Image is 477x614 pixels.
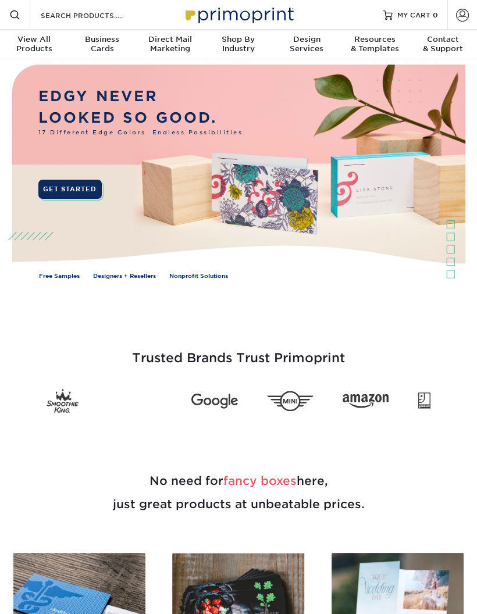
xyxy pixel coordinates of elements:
div: Industry [204,35,272,53]
img: Mini [267,391,314,411]
a: GET STARTED [38,180,102,198]
img: Freeform [108,401,109,402]
span: 17 Different Edge Colors. Endless Possibilities. [38,128,246,137]
span: Resources [341,35,409,44]
h3: Trusted Brands Trust Primoprint [9,323,468,380]
a: BusinessCards [68,30,136,60]
p: EDGY NEVER [38,85,246,107]
a: DesignServices [273,30,341,60]
a: Free Samples [39,272,80,281]
span: Shop By [204,35,272,44]
a: Shop ByIndustry [204,30,272,60]
img: Smoothie King [47,389,79,413]
div: & Templates [341,35,409,53]
div: & Support [409,35,477,53]
span: MY CART [397,10,430,20]
img: Goodwill [418,392,431,410]
img: Amazon [343,394,389,408]
span: fancy boxes [223,474,297,488]
span: Direct Mail [136,35,204,44]
span: 0 [433,10,438,19]
div: Cards [68,35,136,53]
p: LOOKED SO GOOD. [38,107,246,128]
a: Resources& Templates [341,30,409,60]
span: Contact [409,35,477,44]
span: Business [68,35,136,44]
div: Marketing [136,35,204,53]
div: Services [273,35,341,53]
span: Design [273,35,341,44]
a: Nonprofit Solutions [169,272,228,281]
input: SEARCH PRODUCTS..... [40,8,153,22]
img: Google [191,394,238,409]
a: Contact& Support [409,30,477,60]
h2: No need for here, just great products at unbeatable prices. [9,441,468,544]
a: Direct MailMarketing [136,30,204,60]
img: Primoprint [180,2,297,27]
a: Designers + Resellers [93,272,156,281]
